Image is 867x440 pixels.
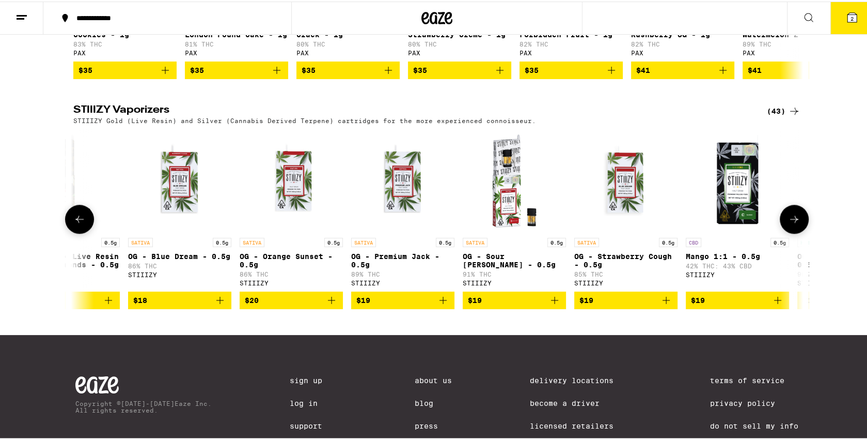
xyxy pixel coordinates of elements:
[351,128,454,231] img: STIIIZY - OG - Premium Jack - 0.5g
[351,236,376,246] p: SATIVA
[636,65,650,73] span: $41
[710,398,798,406] a: Privacy Policy
[17,269,120,276] p: 88% THC
[185,39,288,46] p: 81% THC
[17,290,120,308] button: Add to bag
[351,128,454,290] a: Open page for OG - Premium Jack - 0.5g from STIIIZY
[240,236,264,246] p: SATIVA
[519,39,623,46] p: 82% THC
[686,251,789,259] p: Mango 1:1 - 0.5g
[463,251,566,267] p: OG - Sour [PERSON_NAME] - 0.5g
[797,236,822,246] p: HYBRID
[686,270,789,277] div: STIIIZY
[686,290,789,308] button: Add to bag
[530,420,632,429] a: Licensed Retailers
[128,128,231,231] img: STIIIZY - OG - Blue Dream - 0.5g
[748,65,762,73] span: $41
[579,295,593,303] span: $19
[519,60,623,78] button: Add to bag
[574,128,677,231] img: STIIIZY - OG - Strawberry Cough - 0.5g
[290,420,336,429] a: Support
[185,48,288,55] div: PAX
[351,278,454,285] div: STIIIZY
[802,295,816,303] span: $19
[463,278,566,285] div: STIIIZY
[240,269,343,276] p: 86% THC
[413,65,427,73] span: $35
[128,128,231,290] a: Open page for OG - Blue Dream - 0.5g from STIIIZY
[296,60,400,78] button: Add to bag
[686,236,701,246] p: CBD
[530,375,632,383] a: Delivery Locations
[631,39,734,46] p: 82% THC
[525,65,539,73] span: $35
[245,295,259,303] span: $20
[743,48,846,55] div: PAX
[73,48,177,55] div: PAX
[128,236,153,246] p: SATIVA
[408,48,511,55] div: PAX
[436,236,454,246] p: 0.5g
[686,261,789,268] p: 42% THC: 43% CBD
[351,269,454,276] p: 89% THC
[415,375,452,383] a: About Us
[324,236,343,246] p: 0.5g
[574,251,677,267] p: OG - Strawberry Cough - 0.5g
[351,251,454,267] p: OG - Premium Jack - 0.5g
[351,290,454,308] button: Add to bag
[686,128,789,231] img: STIIIZY - Mango 1:1 - 0.5g
[686,128,789,290] a: Open page for Mango 1:1 - 0.5g from STIIIZY
[743,39,846,46] p: 89% THC
[463,269,566,276] p: 91% THC
[770,236,789,246] p: 0.5g
[240,128,343,290] a: Open page for OG - Orange Sunset - 0.5g from STIIIZY
[574,269,677,276] p: 85% THC
[296,39,400,46] p: 80% THC
[574,278,677,285] div: STIIIZY
[850,14,854,20] span: 2
[659,236,677,246] p: 0.5g
[128,251,231,259] p: OG - Blue Dream - 0.5g
[78,65,92,73] span: $35
[17,278,120,285] div: STIIIZY
[710,420,798,429] a: Do Not Sell My Info
[240,251,343,267] p: OG - Orange Sunset - 0.5g
[75,399,212,412] p: Copyright © [DATE]-[DATE] Eaze Inc. All rights reserved.
[574,128,677,290] a: Open page for OG - Strawberry Cough - 0.5g from STIIIZY
[468,295,482,303] span: $19
[128,290,231,308] button: Add to bag
[73,60,177,78] button: Add to bag
[240,278,343,285] div: STIIIZY
[128,270,231,277] div: STIIIZY
[631,60,734,78] button: Add to bag
[73,103,750,116] h2: STIIIZY Vaporizers
[767,103,800,116] a: (43)
[17,128,120,231] img: STIIIZY - Green Crack Live Resin Liquid Diamonds - 0.5g
[574,236,599,246] p: SATIVA
[17,128,120,290] a: Open page for Green Crack Live Resin Liquid Diamonds - 0.5g from STIIIZY
[463,236,487,246] p: SATIVA
[290,398,336,406] a: Log In
[73,39,177,46] p: 83% THC
[408,39,511,46] p: 80% THC
[463,128,566,231] img: STIIIZY - OG - Sour Tangie - 0.5g
[133,295,147,303] span: $18
[356,295,370,303] span: $19
[302,65,316,73] span: $35
[240,290,343,308] button: Add to bag
[519,48,623,55] div: PAX
[463,290,566,308] button: Add to bag
[17,251,120,267] p: Green Crack Live Resin Liquid Diamonds - 0.5g
[290,375,336,383] a: Sign Up
[691,295,705,303] span: $19
[463,128,566,290] a: Open page for OG - Sour Tangie - 0.5g from STIIIZY
[240,128,343,231] img: STIIIZY - OG - Orange Sunset - 0.5g
[530,398,632,406] a: Become a Driver
[547,236,566,246] p: 0.5g
[574,290,677,308] button: Add to bag
[73,116,536,123] p: STIIIZY Gold (Live Resin) and Silver (Cannabis Derived Terpene) cartridges for the more experienc...
[185,60,288,78] button: Add to bag
[128,261,231,268] p: 86% THC
[408,60,511,78] button: Add to bag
